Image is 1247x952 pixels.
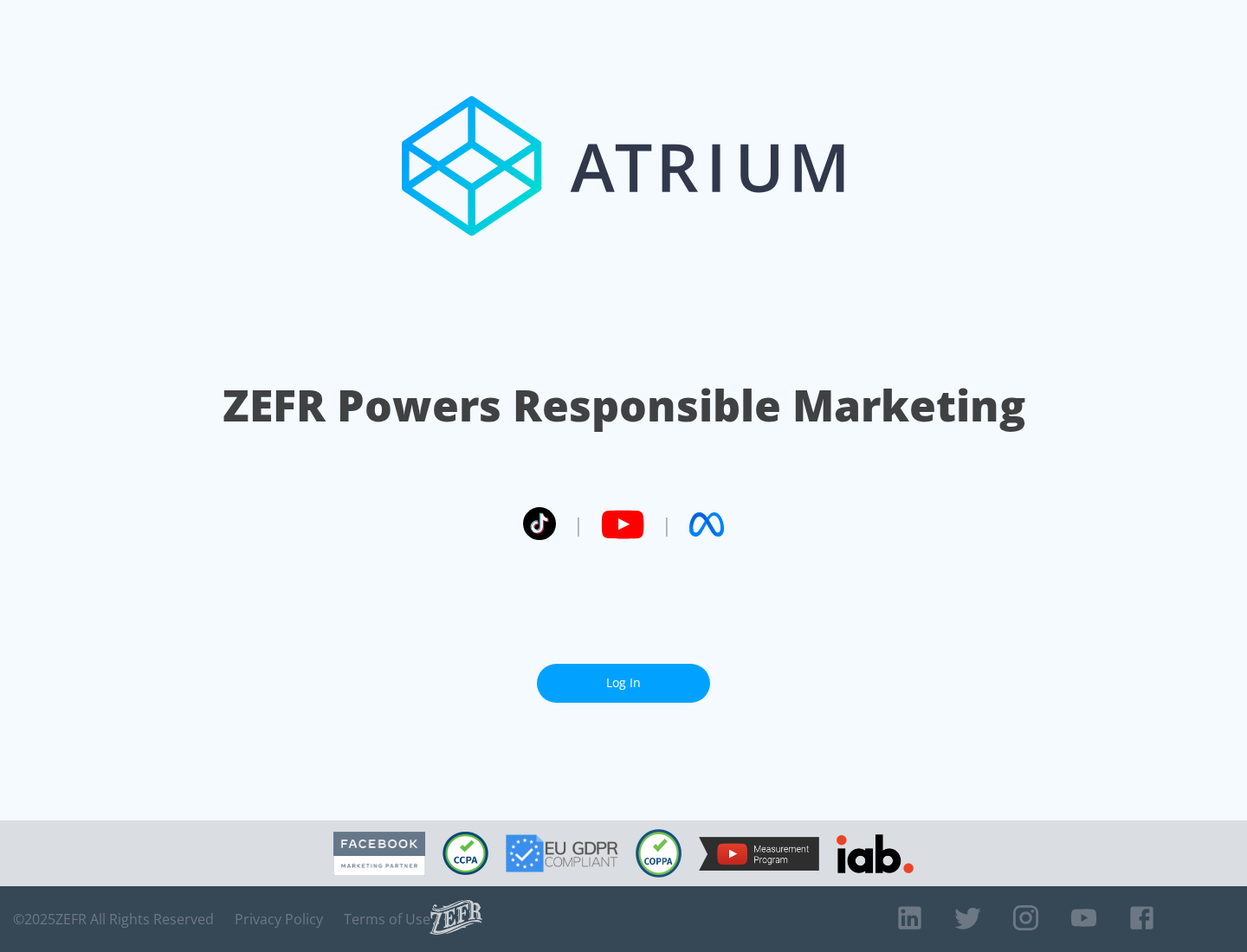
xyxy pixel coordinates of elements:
span: © 2025 ZEFR All Rights Reserved [13,910,214,928]
img: COPPA Compliant [636,829,682,878]
span: | [662,511,672,537]
img: YouTube Measurement Program [699,837,819,871]
img: CCPA Compliant [443,832,488,875]
img: GDPR Compliant [506,834,618,872]
img: Facebook Marketing Partner [333,832,425,876]
span: | [573,511,584,537]
a: Terms of Use [344,910,430,928]
h1: ZEFR Powers Responsible Marketing [223,376,1025,435]
a: Log In [537,664,710,703]
a: Privacy Policy [235,910,323,928]
img: IAB [837,834,914,873]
